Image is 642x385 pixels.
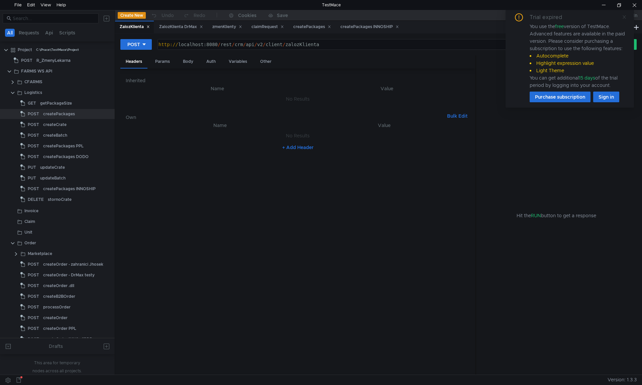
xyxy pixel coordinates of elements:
button: Bulk Edit [444,112,470,120]
div: Body [178,55,199,68]
div: CFARMIS [24,77,42,87]
div: Cookies [238,11,256,19]
div: Claim [24,217,35,227]
div: updateCrate [40,162,65,172]
span: POST [28,152,39,162]
div: createB2BOrder [43,291,75,301]
div: You use the version of TestMace. Advanced features are available in the paid version. Please cons... [530,23,626,89]
div: updateBatch [40,173,66,183]
div: createOrder INNO_CPDR [43,334,92,344]
button: POST [120,39,152,50]
div: getPackageSize [40,98,72,108]
li: Autocomplete [530,52,626,59]
div: Headers [120,55,147,69]
div: createPackages [293,23,331,30]
button: Create New [118,12,146,19]
div: createOrder - DrMax testy [43,270,95,280]
li: Highlight expression value [530,59,626,67]
div: createCrate [43,120,67,130]
div: createPackages [43,109,75,119]
div: POST [127,41,140,48]
th: Value [304,121,465,129]
div: You can get additional of the trial period by logging into your account. [530,74,626,89]
button: Undo [146,10,179,20]
div: Save [277,13,288,18]
button: Redo [179,10,210,20]
div: Logistics [24,88,42,98]
span: Hit the button to get a response [517,212,596,219]
span: PUT [28,162,36,172]
div: createOrder PPL [43,324,76,334]
div: Redo [194,11,205,19]
span: POST [28,281,39,291]
div: Marketplace [28,249,52,259]
div: Invoice [24,206,38,216]
span: RUN [531,213,541,219]
span: POST [28,141,39,151]
li: Light Theme [530,67,626,74]
span: POST [28,109,39,119]
h6: Own [126,113,444,121]
button: Scripts [57,29,77,37]
div: zmenKlienty [212,23,242,30]
div: createBatch [43,130,67,140]
div: claimRequest [251,23,284,30]
div: Project [18,45,32,55]
div: processOrder [43,302,71,312]
div: createOrder .dll [43,281,74,291]
div: ZalozKlienta [120,23,150,30]
div: C:\Prace\TestMace\Project [36,45,79,55]
div: createPackages INNOSHIP [43,184,96,194]
div: Undo [162,11,174,19]
div: Other [255,55,277,68]
div: R_ZmenyLekarna [36,55,71,66]
div: createPackages PPL [43,141,84,151]
span: DELETE [28,195,44,205]
div: Drafts [49,342,63,350]
div: ZalozKlienta DrMax [159,23,203,30]
span: Version: 1.3.3 [608,375,637,385]
button: + Add Header [280,143,316,151]
div: Params [150,55,175,68]
div: createPackages INNOSHIP [340,23,399,30]
h6: Inherited [126,77,470,85]
th: Name [131,85,304,93]
span: POST [28,324,39,334]
span: POST [28,270,39,280]
span: POST [28,291,39,301]
div: stornoCrate [48,195,72,205]
button: All [5,29,15,37]
div: Order [24,238,36,248]
span: POST [28,120,39,130]
span: POST [28,302,39,312]
div: Trial expired [530,13,570,21]
div: Variables [223,55,252,68]
span: 15 days [579,75,595,81]
span: free [555,23,564,29]
span: POST [28,313,39,323]
span: POST [28,130,39,140]
input: Search... [13,15,95,22]
div: FARMIS WS API [21,66,52,76]
div: createOrder [43,313,68,323]
span: POST [28,184,39,194]
button: Requests [17,29,41,37]
span: POST [28,259,39,269]
div: Auth [201,55,221,68]
th: Name [136,121,304,129]
div: Unit [24,227,32,237]
th: Value [304,85,470,93]
div: createPackages DODO [43,152,89,162]
span: GET [28,98,36,108]
span: PUT [28,173,36,183]
span: POST [28,334,39,344]
nz-embed-empty: No Results [286,133,310,139]
span: POST [21,55,32,66]
nz-embed-empty: No Results [286,96,310,102]
button: Api [43,29,55,37]
button: Sign in [593,92,619,102]
button: Purchase subscription [530,92,591,102]
div: createOrder - zahranici Jhosek [43,259,103,269]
